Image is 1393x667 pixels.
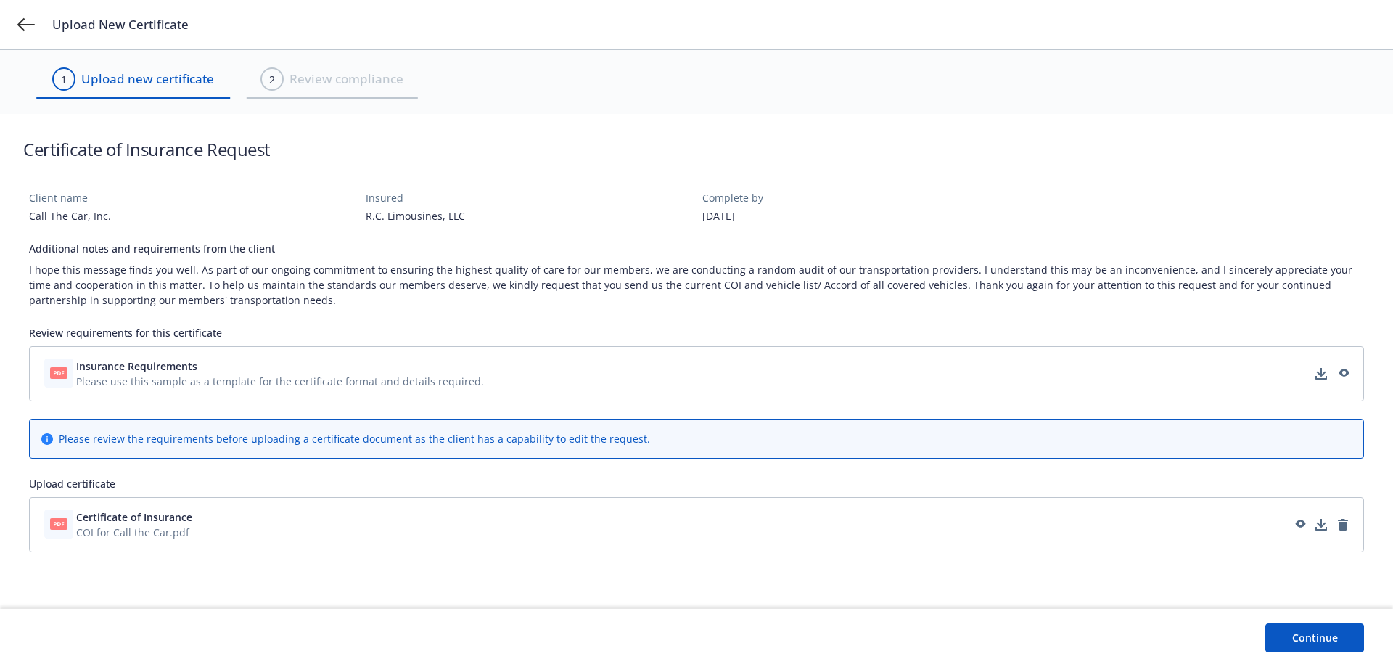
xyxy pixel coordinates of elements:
div: [DATE] [702,208,1027,224]
span: Upload new certificate [81,70,214,89]
div: Call The Car, Inc. [29,208,354,224]
div: Insured [366,190,691,205]
button: Continue [1265,623,1364,652]
span: COI for Call the Car.pdf [76,525,192,540]
div: Client name [29,190,354,205]
div: Upload certificate [29,476,1364,491]
span: Review compliance [289,70,403,89]
div: I hope this message finds you well. As part of our ongoing commitment to ensuring the highest qua... [29,262,1364,308]
button: Insurance Requirements [76,359,484,374]
a: download [1312,516,1330,533]
a: preview [1291,516,1308,533]
a: preview [1334,365,1352,382]
div: 1 [61,72,67,87]
div: R.C. Limousines, LLC [366,208,691,224]
div: Please review the requirements before uploading a certificate document as the client has a capabi... [59,431,650,446]
a: remove [1334,516,1352,533]
button: Certificate of Insurance [76,510,192,525]
div: Review requirements for this certificate [29,325,1364,340]
div: Additional notes and requirements from the client [29,241,1364,256]
span: Upload New Certificate [52,16,189,33]
span: Insurance Requirements [76,359,197,374]
h1: Certificate of Insurance Request [23,137,271,161]
div: 2 [269,72,275,87]
span: Please use this sample as a template for the certificate format and details required. [76,374,484,389]
a: download [1312,365,1330,382]
div: Insurance RequirementsPlease use this sample as a template for the certificate format and details... [29,346,1364,401]
div: Complete by [702,190,1027,205]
